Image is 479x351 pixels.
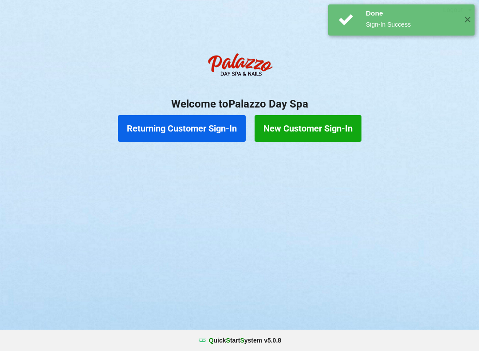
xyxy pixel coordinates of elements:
[209,336,281,345] b: uick tart ystem v 5.0.8
[366,9,457,18] div: Done
[226,337,230,344] span: S
[209,337,214,344] span: Q
[204,48,275,84] img: PalazzoDaySpaNails-Logo.png
[366,20,457,29] div: Sign-In Success
[118,115,246,142] button: Returning Customer Sign-In
[198,336,207,345] img: favicon.ico
[255,115,361,142] button: New Customer Sign-In
[240,337,244,344] span: S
